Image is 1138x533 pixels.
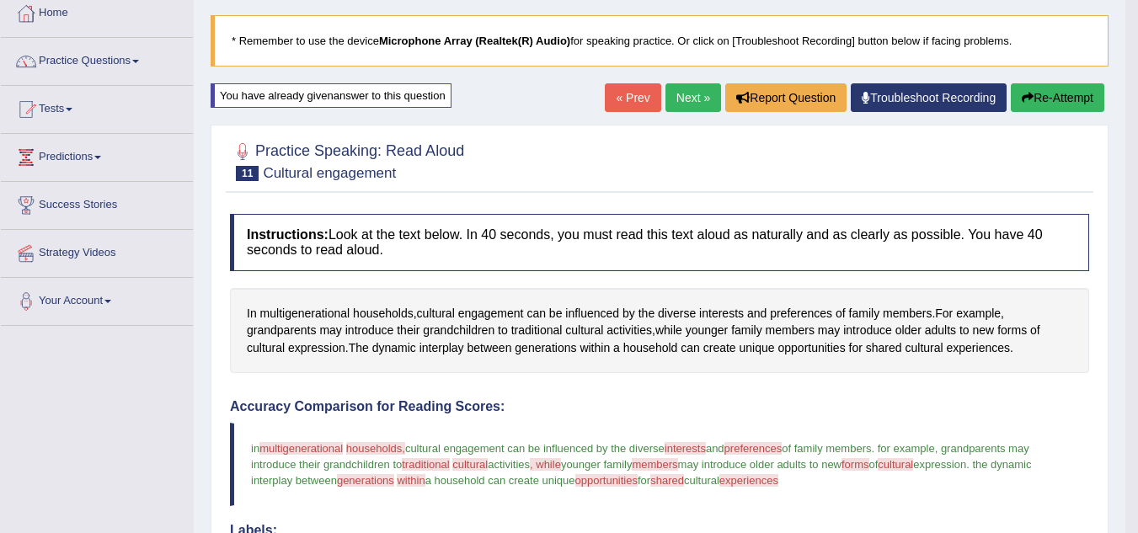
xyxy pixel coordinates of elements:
span: Click to see word definition [247,322,317,339]
span: Click to see word definition [419,339,464,357]
span: multigenerational [259,442,343,455]
h2: Practice Speaking: Read Aloud [230,139,464,181]
span: experiences [719,474,778,487]
span: Click to see word definition [947,339,1011,357]
span: Click to see word definition [997,322,1027,339]
button: Report Question [725,83,847,112]
span: Click to see word definition [699,305,744,322]
span: Click to see word definition [613,339,620,357]
span: Click to see word definition [526,305,546,322]
span: Click to see word definition [606,322,652,339]
span: Click to see word definition [658,305,696,322]
span: Click to see word definition [731,322,762,339]
span: cultural [452,458,488,471]
span: Click to see word definition [681,339,700,357]
h4: Look at the text below. In 40 seconds, you must read this text aloud as naturally and as clearly ... [230,214,1089,270]
span: opportunities [575,474,638,487]
span: may introduce older adults to new [678,458,841,471]
span: Click to see word definition [580,339,610,357]
blockquote: * Remember to use the device for speaking practice. Or click on [Troubleshoot Recording] button b... [211,15,1109,67]
span: activities [488,458,530,471]
a: « Prev [605,83,660,112]
span: Click to see word definition [247,305,257,322]
span: expression [913,458,966,471]
span: Click to see word definition [458,305,524,322]
span: Click to see word definition [247,339,285,357]
span: Click to see word definition [973,322,995,339]
span: , [935,442,938,455]
a: Troubleshoot Recording [851,83,1007,112]
span: Click to see word definition [836,305,846,322]
span: Click to see word definition [515,339,576,357]
span: Click to see word definition [655,322,682,339]
span: cultural engagement can be influenced by the diverse [405,442,665,455]
span: Click to see word definition [686,322,729,339]
a: Practice Questions [1,38,193,80]
span: interests [665,442,706,455]
span: for example [878,442,935,455]
span: Click to see word definition [777,339,845,357]
a: Success Stories [1,182,193,224]
span: Click to see word definition [703,339,736,357]
span: Click to see word definition [622,305,635,322]
span: Click to see word definition [511,322,563,339]
span: . [966,458,970,471]
span: cultural [684,474,719,487]
span: within [397,474,425,487]
span: Click to see word definition [843,322,892,339]
span: Click to see word definition [345,322,394,339]
span: , while [530,458,561,471]
span: Click to see word definition [423,322,494,339]
span: Click to see word definition [925,322,956,339]
span: Click to see word definition [849,305,880,322]
span: traditional [402,458,449,471]
span: Click to see word definition [935,305,953,322]
span: Click to see word definition [417,305,455,322]
span: Click to see word definition [959,322,970,339]
span: forms [841,458,869,471]
b: Instructions: [247,227,329,242]
span: Click to see word definition [866,339,902,357]
span: cultural [878,458,913,471]
span: shared [650,474,684,487]
a: Strategy Videos [1,230,193,272]
span: a household can create unique [425,474,575,487]
span: Click to see word definition [353,305,414,322]
span: and [706,442,724,455]
span: Click to see word definition [638,305,654,322]
span: Click to see word definition [260,305,350,322]
span: Click to see word definition [319,322,341,339]
span: members [632,458,677,471]
span: . [871,442,874,455]
span: Click to see word definition [747,305,767,322]
span: of family members [782,442,871,455]
span: Click to see word definition [818,322,840,339]
span: Click to see word definition [549,305,563,322]
span: Click to see word definition [372,339,416,357]
span: Click to see word definition [498,322,508,339]
span: Click to see word definition [740,339,775,357]
span: Click to see word definition [565,322,603,339]
span: Click to see word definition [288,339,345,357]
span: in [251,442,259,455]
span: 11 [236,166,259,181]
span: Click to see word definition [1030,322,1040,339]
button: Re-Attempt [1011,83,1104,112]
span: preferences [724,442,783,455]
span: Click to see word definition [349,339,369,357]
span: younger family [561,458,633,471]
a: Your Account [1,278,193,320]
a: Tests [1,86,193,128]
span: Click to see word definition [397,322,419,339]
div: You have already given answer to this question [211,83,451,108]
div: , . , , . . [230,288,1089,374]
span: Click to see word definition [766,322,815,339]
h4: Accuracy Comparison for Reading Scores: [230,399,1089,414]
span: households, [346,442,405,455]
span: for [638,474,650,487]
span: Click to see word definition [956,305,1001,322]
a: Predictions [1,134,193,176]
span: Click to see word definition [905,339,943,357]
span: Click to see word definition [883,305,932,322]
span: Click to see word definition [623,339,678,357]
